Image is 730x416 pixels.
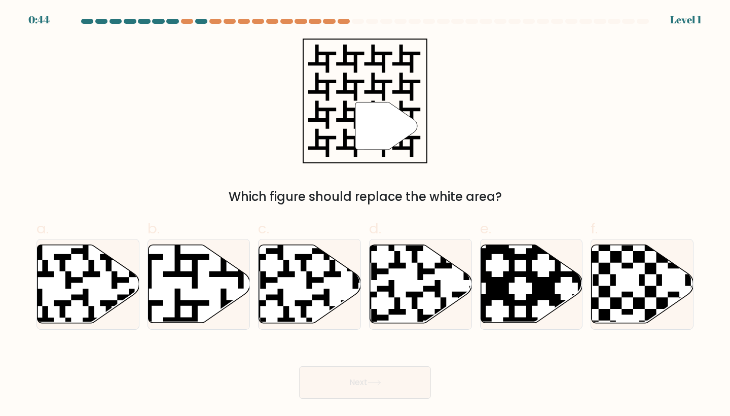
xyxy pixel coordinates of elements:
button: Next [299,366,431,399]
span: e. [480,219,491,238]
span: c. [258,219,269,238]
span: b. [148,219,160,238]
div: Level 1 [670,12,702,27]
span: d. [369,219,381,238]
div: Which figure should replace the white area? [43,188,687,206]
div: 0:44 [28,12,50,27]
span: a. [36,219,49,238]
span: f. [591,219,598,238]
g: " [355,102,417,150]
